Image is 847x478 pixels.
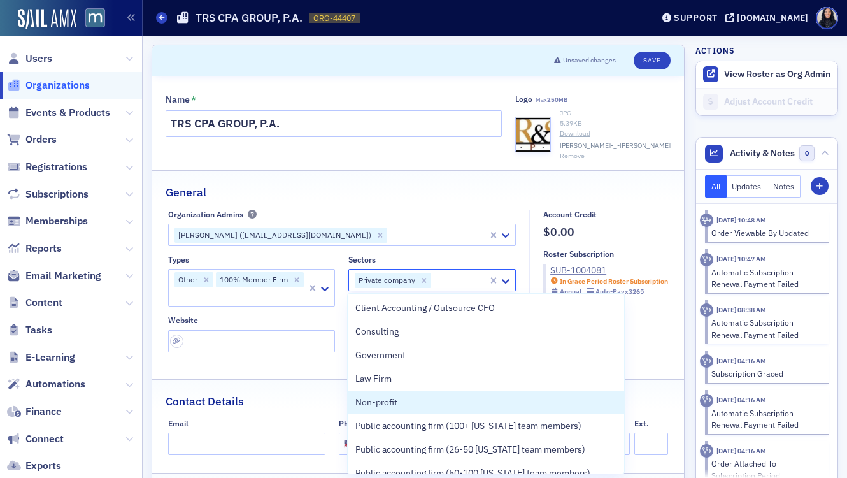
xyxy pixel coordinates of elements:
[560,277,668,286] div: In Grace Period Roster Subscription
[7,187,89,201] a: Subscriptions
[355,301,495,315] span: Client Accounting / Outsource CFO
[355,349,406,362] span: Government
[515,94,532,104] div: Logo
[25,377,85,391] span: Automations
[174,228,373,243] div: [PERSON_NAME] ([EMAIL_ADDRESS][DOMAIN_NAME])
[166,184,206,201] h2: General
[174,272,199,287] div: Other
[711,317,820,340] div: Automatic Subscription Renewal Payment Failed
[7,432,64,446] a: Connect
[716,395,766,404] time: 7/1/2025 04:16 AM
[767,175,801,198] button: Notes
[634,52,670,69] button: Save
[7,160,87,174] a: Registrations
[695,45,735,56] h4: Actions
[711,407,820,431] div: Automatic Subscription Renewal Payment Failed
[196,10,302,25] h1: TRS CPA GROUP, P.A.
[168,315,198,325] div: Website
[355,419,581,433] span: Public accounting firm (100+ [US_STATE] team members)
[700,394,713,407] div: Activity
[168,255,189,264] div: Types
[7,106,110,120] a: Events & Products
[18,9,76,29] img: SailAMX
[25,160,87,174] span: Registrations
[168,210,243,219] div: Organization Admins
[700,253,713,266] div: Activity
[313,13,355,24] span: ORG-44407
[725,13,813,22] button: [DOMAIN_NAME]
[7,459,61,473] a: Exports
[543,249,614,259] div: Roster Subscription
[543,210,597,219] div: Account Credit
[355,443,585,456] span: Public accounting firm (26-50 [US_STATE] team members)
[7,78,90,92] a: Organizations
[25,296,62,310] span: Content
[25,269,101,283] span: Email Marketing
[7,405,62,419] a: Finance
[550,264,668,277] a: SUB-1004081
[724,96,831,108] div: Adjust Account Credit
[560,108,671,119] div: JPG
[25,432,64,446] span: Connect
[76,8,105,30] a: View Homepage
[344,437,355,451] div: 🇺🇸
[716,305,766,314] time: 8/15/2025 08:38 AM
[543,224,668,240] span: $0.00
[560,287,581,296] div: Annual
[373,228,387,243] div: Remove Shelby Trenary (strenary@compassusadvisors.com)
[216,272,290,287] div: 100% Member Firm
[816,7,838,29] span: Profile
[700,303,713,317] div: Activity
[355,396,397,409] span: Non-profit
[25,133,57,147] span: Orders
[700,354,713,368] div: Activity
[7,377,85,391] a: Automations
[727,175,768,198] button: Updates
[730,147,795,160] span: Activity & Notes
[355,273,417,288] div: Private company
[696,88,837,115] a: Adjust Account Credit
[417,273,431,288] div: Remove Private company
[7,52,52,66] a: Users
[25,242,62,256] span: Reports
[166,94,190,106] div: Name
[547,96,567,104] span: 250MB
[716,215,766,224] time: 9/2/2025 10:48 AM
[348,255,376,264] div: Sectors
[355,372,392,386] span: Law Firm
[560,151,585,161] button: Remove
[25,459,61,473] span: Exports
[674,12,718,24] div: Support
[7,323,52,337] a: Tasks
[191,94,196,106] abbr: This field is required
[560,129,671,139] a: Download
[716,254,766,263] time: 9/2/2025 10:47 AM
[563,55,616,66] span: Unsaved changes
[339,419,393,428] div: Phone Number
[560,141,671,151] span: [PERSON_NAME]-_-[PERSON_NAME]
[711,368,820,379] div: Subscription Graced
[716,356,766,365] time: 7/1/2025 04:16 AM
[716,446,766,455] time: 7/1/2025 04:16 AM
[7,242,62,256] a: Reports
[25,214,88,228] span: Memberships
[724,69,830,80] button: View Roster as Org Admin
[25,323,52,337] span: Tasks
[595,287,644,296] div: Auto-Pay x3265
[25,52,52,66] span: Users
[536,96,567,104] span: Max
[25,106,110,120] span: Events & Products
[7,351,75,365] a: E-Learning
[711,266,820,290] div: Automatic Subscription Renewal Payment Failed
[799,145,815,161] span: 0
[7,269,101,283] a: Email Marketing
[634,419,649,428] div: Ext.
[166,393,244,410] h2: Contact Details
[700,444,713,458] div: Activity
[25,351,75,365] span: E-Learning
[7,296,62,310] a: Content
[7,133,57,147] a: Orders
[199,272,213,287] div: Remove Other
